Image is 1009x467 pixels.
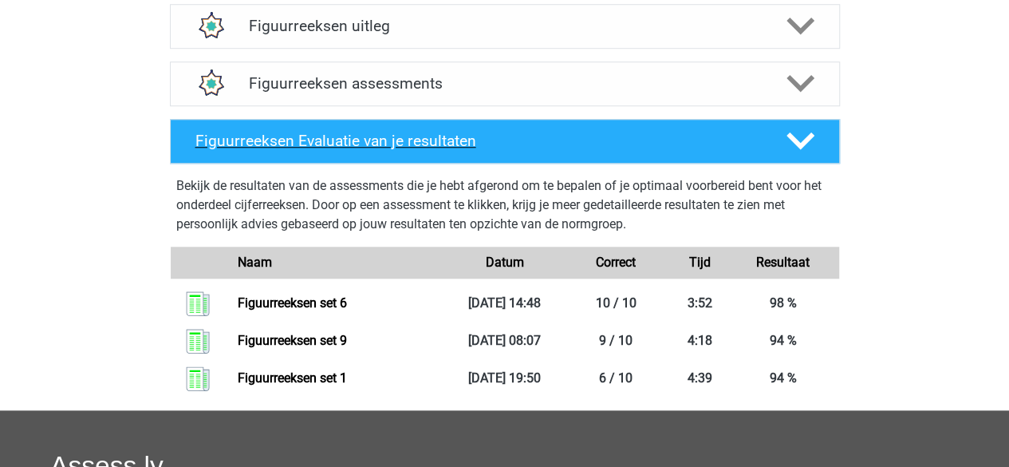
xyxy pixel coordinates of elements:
h4: Figuurreeksen Evaluatie van je resultaten [195,132,761,150]
div: Naam [226,253,448,272]
a: Figuurreeksen Evaluatie van je resultaten [164,119,846,164]
a: uitleg Figuurreeksen uitleg [164,4,846,49]
img: figuurreeksen assessments [190,63,231,104]
a: assessments Figuurreeksen assessments [164,61,846,106]
img: figuurreeksen uitleg [190,6,231,46]
div: Datum [449,253,561,272]
div: Resultaat [727,253,839,272]
h4: Figuurreeksen uitleg [249,17,761,35]
a: Figuurreeksen set 9 [238,333,347,348]
h4: Figuurreeksen assessments [249,74,761,93]
div: Tijd [672,253,727,272]
p: Bekijk de resultaten van de assessments die je hebt afgerond om te bepalen of je optimaal voorber... [176,176,834,234]
a: Figuurreeksen set 6 [238,295,347,311]
a: Figuurreeksen set 1 [238,370,347,386]
div: Correct [560,253,672,272]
